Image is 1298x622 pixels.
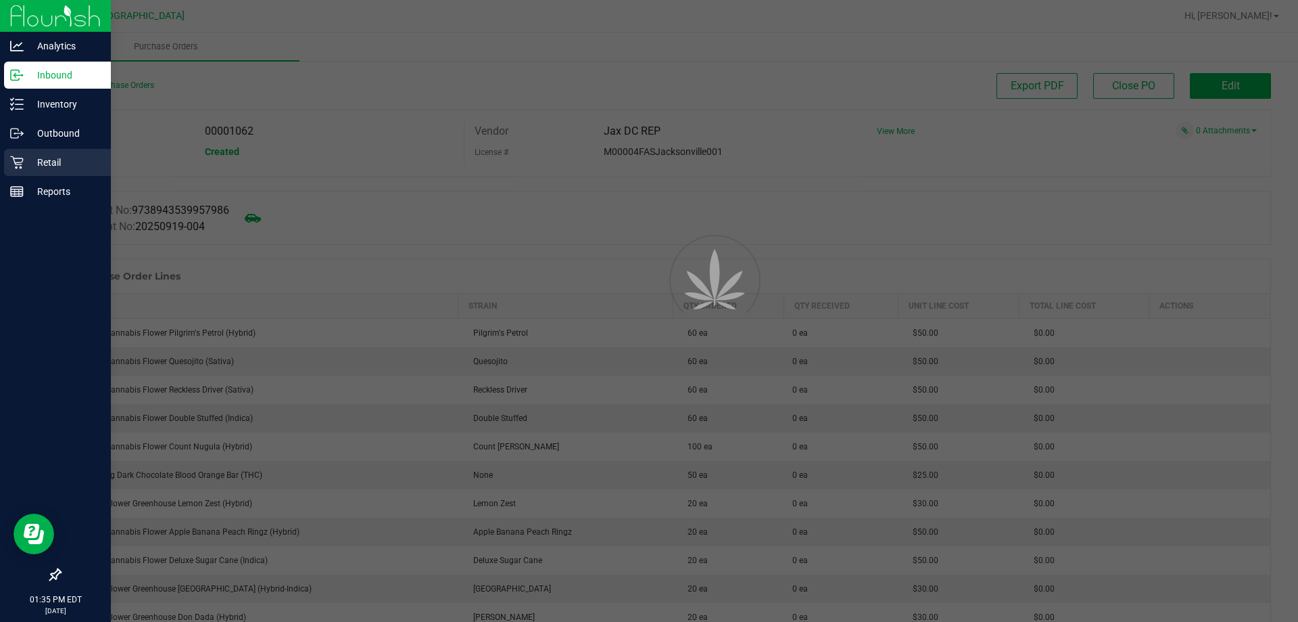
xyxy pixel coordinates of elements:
p: Inbound [24,67,105,83]
p: 01:35 PM EDT [6,594,105,606]
p: Reports [24,183,105,200]
p: [DATE] [6,606,105,616]
p: Analytics [24,38,105,54]
inline-svg: Retail [10,156,24,169]
p: Outbound [24,125,105,141]
inline-svg: Reports [10,185,24,198]
inline-svg: Analytics [10,39,24,53]
p: Inventory [24,96,105,112]
iframe: Resource center [14,514,54,554]
p: Retail [24,154,105,171]
inline-svg: Outbound [10,127,24,140]
inline-svg: Inventory [10,97,24,111]
inline-svg: Inbound [10,68,24,82]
